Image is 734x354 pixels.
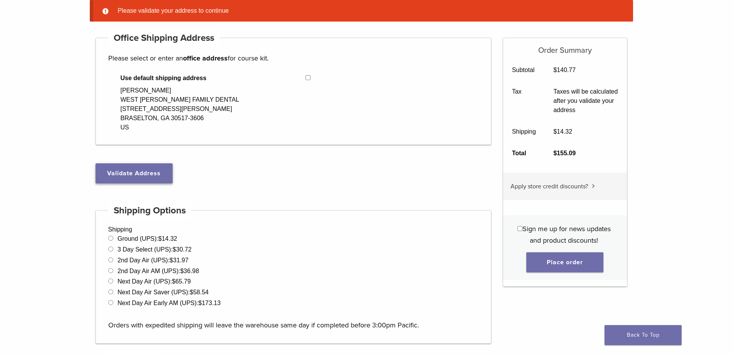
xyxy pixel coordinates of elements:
div: Shipping [96,210,492,344]
th: Tax [503,81,545,121]
p: Orders with expedited shipping will leave the warehouse same day if completed before 3:00pm Pacific. [108,308,479,331]
h4: Office Shipping Address [108,29,220,47]
label: Next Day Air Early AM (UPS): [118,300,221,306]
bdi: 58.54 [190,289,209,295]
span: $ [180,268,184,274]
span: $ [173,246,176,253]
bdi: 14.32 [158,235,177,242]
span: Apply store credit discounts? [511,183,588,190]
bdi: 65.79 [172,278,191,285]
span: $ [553,150,557,156]
span: $ [553,67,557,73]
bdi: 14.32 [553,128,572,135]
strong: office address [183,54,228,62]
input: Sign me up for news updates and product discounts! [517,226,522,231]
div: [PERSON_NAME] WEST [PERSON_NAME] FAMILY DENTAL [STREET_ADDRESS][PERSON_NAME] BRASELTON, GA 30517-... [121,86,239,132]
label: 2nd Day Air AM (UPS): [118,268,199,274]
span: $ [158,235,162,242]
label: Next Day Air (UPS): [118,278,191,285]
bdi: 155.09 [553,150,576,156]
img: caret.svg [592,184,595,188]
bdi: 31.97 [170,257,188,263]
th: Total [503,143,545,164]
span: $ [553,128,557,135]
label: 3 Day Select (UPS): [118,246,191,253]
span: Sign me up for news updates and product discounts! [522,225,611,245]
h4: Shipping Options [108,201,191,220]
bdi: 173.13 [198,300,221,306]
th: Subtotal [503,59,545,81]
span: Use default shipping address [121,74,306,83]
a: Back To Top [605,325,682,345]
span: $ [170,257,173,263]
bdi: 140.77 [553,67,576,73]
button: Validate Address [96,163,173,183]
p: Please select or enter an for course kit. [108,52,479,64]
bdi: 30.72 [173,246,191,253]
span: $ [198,300,202,306]
label: 2nd Day Air (UPS): [118,257,188,263]
button: Place order [526,252,603,272]
label: Next Day Air Saver (UPS): [118,289,209,295]
span: $ [190,289,193,295]
th: Shipping [503,121,545,143]
bdi: 36.98 [180,268,199,274]
h5: Order Summary [503,38,627,55]
li: Please validate your address to continue [115,6,621,15]
td: Taxes will be calculated after you validate your address [545,81,627,121]
label: Ground (UPS): [118,235,177,242]
span: $ [172,278,175,285]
